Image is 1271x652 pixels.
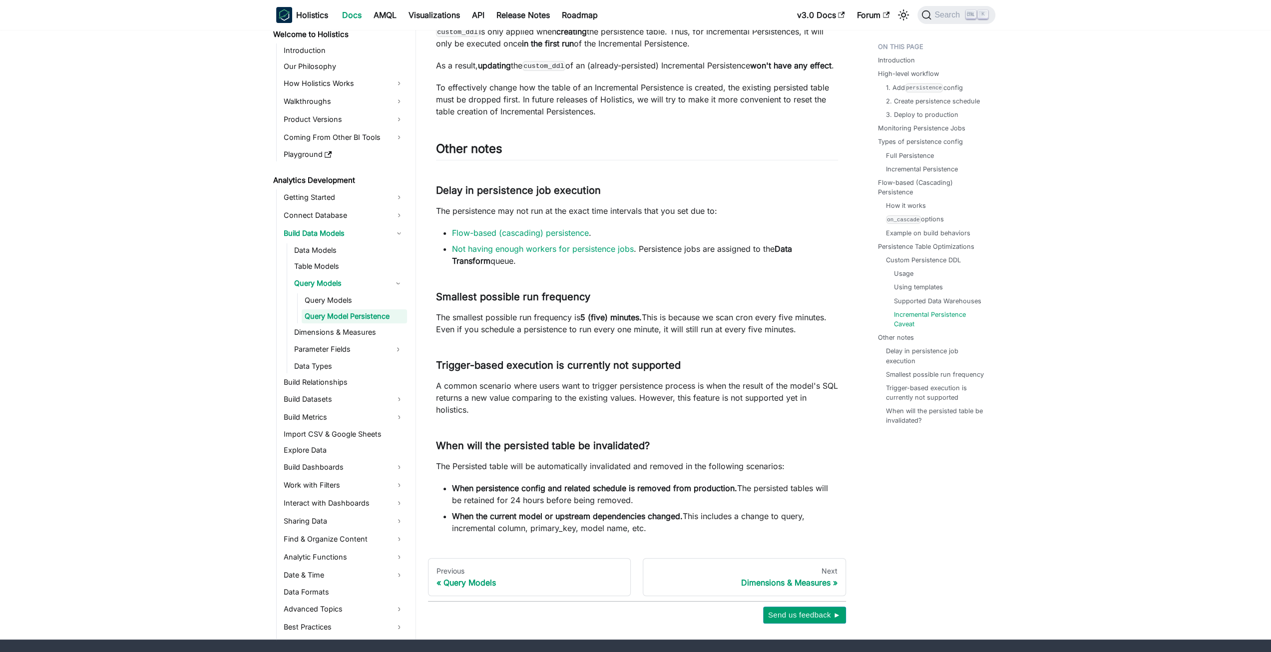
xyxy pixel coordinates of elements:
[894,269,913,278] a: Usage
[436,567,623,576] div: Previous
[452,511,683,521] strong: When the current model or upstream dependencies changed.
[436,205,838,217] p: The persistence may not run at the exact time intervals that you set due to:
[291,341,389,357] a: Parameter Fields
[878,69,939,78] a: High-level workflow
[281,391,407,407] a: Build Datasets
[436,291,838,303] h3: Smallest possible run frequency
[895,7,911,23] button: Switch between dark and light mode (currently light mode)
[886,255,961,265] a: Custom Persistence DDL
[281,427,407,441] a: Import CSV & Google Sheets
[302,293,407,307] a: Query Models
[291,275,389,291] a: Query Models
[886,383,985,402] a: Trigger-based execution is currently not supported
[522,61,566,71] code: custom_ddl
[281,59,407,73] a: Our Philosophy
[452,482,838,506] li: The persisted tables will be retained for 24 hours before being removed.
[270,173,407,187] a: Analytics Development
[281,375,407,389] a: Build Relationships
[894,282,943,292] a: Using templates
[580,312,642,322] strong: 5 (five) minutes.
[281,549,407,565] a: Analytic Functions
[522,38,574,48] strong: in the first run
[886,215,921,224] code: on_cascade
[368,7,403,23] a: AMQL
[886,228,970,238] a: Example on build behaviors
[763,607,846,624] button: Send us feedback ►
[556,7,604,23] a: Roadmap
[281,477,407,493] a: Work with Filters
[296,9,328,21] b: Holistics
[436,460,838,472] p: The Persisted table will be automatically invalidated and removed in the following scenarios:
[886,346,985,365] a: Delay in persistence job execution
[436,359,838,372] h3: Trigger-based execution is currently not supported
[281,531,407,547] a: Find & Organize Content
[768,609,841,622] span: Send us feedback ►
[436,311,838,335] p: The smallest possible run frequency is This is because we scan cron every five minutes. Even if y...
[651,578,838,588] div: Dimensions & Measures
[886,110,958,119] a: 3. Deploy to production
[917,6,995,24] button: Search (Ctrl+K)
[878,178,989,197] a: Flow-based (Cascading) Persistence
[878,333,914,342] a: Other notes
[266,17,416,640] nav: Docs sidebar
[436,25,838,49] p: is only applied when the persistence table. Thus, for Incremental Persistences, it will only be e...
[281,75,407,91] a: How Holistics Works
[436,141,838,160] h2: Other notes
[750,60,832,70] strong: won't have any effect
[651,567,838,576] div: Next
[281,93,407,109] a: Walkthroughs
[281,619,407,635] a: Best Practices
[302,309,407,323] a: Query Model Persistence
[878,123,965,133] a: Monitoring Persistence Jobs
[281,207,407,223] a: Connect Database
[452,228,589,238] a: Flow-based (cascading) persistence
[791,7,851,23] a: v3.0 Docs
[436,81,838,117] p: To effectively change how the table of an Incremental Persistence is created, the existing persis...
[878,137,963,146] a: Types of persistence config
[428,558,846,596] nav: Docs pages
[886,214,944,224] a: on_cascadeoptions
[556,26,587,36] strong: creating
[291,259,407,273] a: Table Models
[281,147,407,161] a: Playground
[281,225,407,241] a: Build Data Models
[894,296,981,306] a: Supported Data Warehouses
[281,459,407,475] a: Build Dashboards
[428,558,631,596] a: PreviousQuery Models
[452,483,737,493] strong: When persistence config and related schedule is removed from production.
[281,567,407,583] a: Date & Time
[886,83,963,92] a: 1. Addpersistenceconfig
[452,243,838,267] li: . Persistence jobs are assigned to the queue.
[291,243,407,257] a: Data Models
[478,60,511,70] strong: updating
[466,7,490,23] a: API
[452,510,838,534] li: This includes a change to query, incremental column, primary_key, model name, etc.
[436,440,838,452] h3: When will the persisted table be invalidated?
[436,578,623,588] div: Query Models
[978,10,988,19] kbd: K
[905,83,943,92] code: persistence
[436,27,479,37] code: custom_ddl
[452,227,838,239] li: .
[886,164,958,174] a: Incremental Persistence
[878,242,974,251] a: Persistence Table Optimizations
[436,380,838,416] p: A common scenario where users want to trigger persistence process is when the result of the model...
[886,406,985,425] a: When will the persisted table be invalidated?
[336,7,368,23] a: Docs
[436,59,838,71] p: As a result, the of an (already-persisted) Incremental Persistence .
[886,96,980,106] a: 2. Create persistence schedule
[276,7,328,23] a: HolisticsHolistics
[281,43,407,57] a: Introduction
[281,129,407,145] a: Coming From Other BI Tools
[931,10,966,19] span: Search
[281,189,407,205] a: Getting Started
[389,341,407,357] button: Expand sidebar category 'Parameter Fields'
[291,325,407,339] a: Dimensions & Measures
[281,443,407,457] a: Explore Data
[490,7,556,23] a: Release Notes
[281,601,407,617] a: Advanced Topics
[878,55,915,65] a: Introduction
[270,27,407,41] a: Welcome to Holistics
[281,585,407,599] a: Data Formats
[886,151,934,160] a: Full Persistence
